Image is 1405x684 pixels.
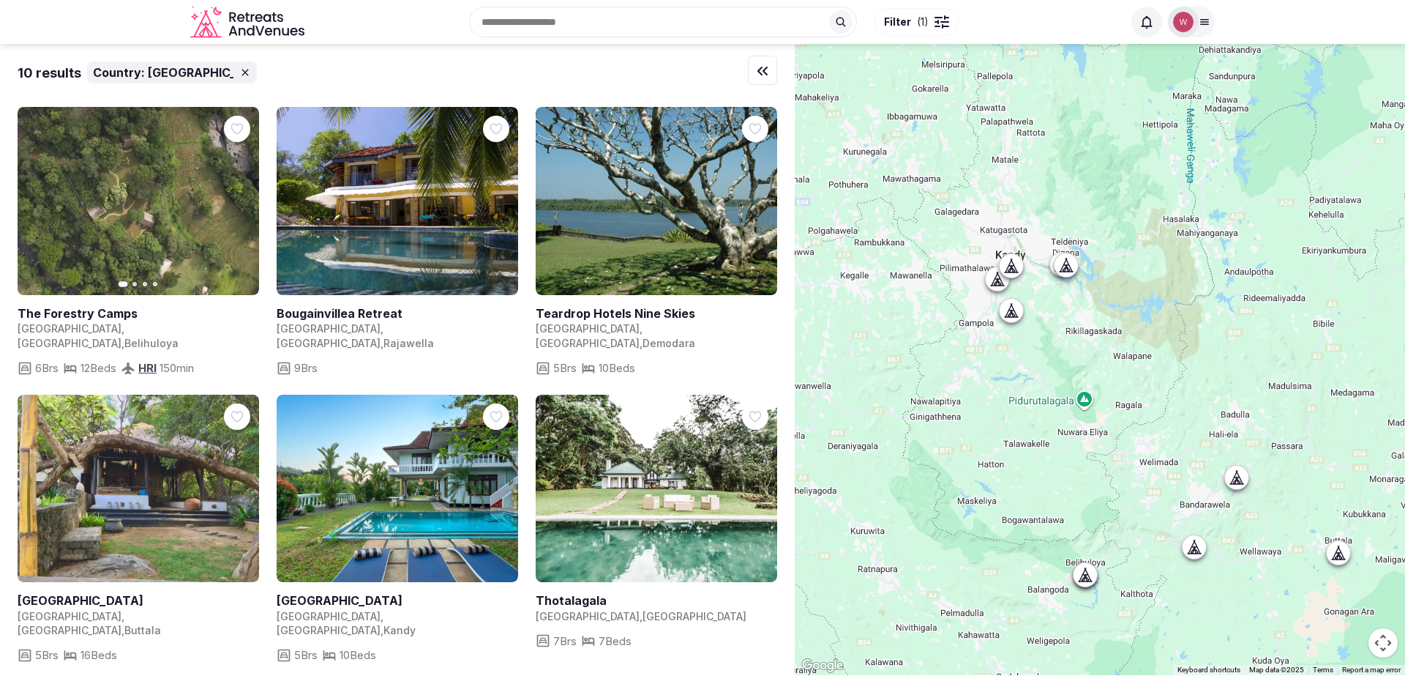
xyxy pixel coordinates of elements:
button: Go to slide 2 [132,282,137,286]
span: [GEOGRAPHIC_DATA] [18,624,121,636]
span: [GEOGRAPHIC_DATA] [18,610,121,622]
span: [GEOGRAPHIC_DATA] [277,322,381,335]
a: View venue [277,305,518,321]
span: [GEOGRAPHIC_DATA] [277,610,381,622]
span: Filter [884,15,911,29]
span: Demodara [642,337,695,349]
a: View Bougainvillea Retreat [277,107,518,295]
span: [GEOGRAPHIC_DATA] [536,610,640,622]
a: View venue [18,305,259,321]
span: , [381,610,383,622]
h2: Thotalagala [536,592,777,609]
span: , [381,624,383,636]
a: View Teardrop Hotels Nine Skies [536,107,777,295]
h2: Bougainvillea Retreat [277,305,518,321]
span: [GEOGRAPHIC_DATA] [536,322,640,335]
span: [GEOGRAPHIC_DATA] [148,64,274,81]
span: [GEOGRAPHIC_DATA] [18,322,121,335]
span: 7 Beds [599,633,632,649]
button: Go to slide 1 [119,281,128,287]
span: 7 Brs [553,633,577,649]
div: 10 results [18,64,81,82]
span: Buttala [124,624,161,636]
span: , [121,610,124,622]
a: View venue [18,592,259,609]
span: [GEOGRAPHIC_DATA] [18,337,121,349]
h2: Teardrop Hotels Nine Skies [536,305,777,321]
span: , [121,322,124,335]
span: , [121,624,124,636]
span: [GEOGRAPHIC_DATA] [277,337,381,349]
a: View venue [536,305,777,321]
button: Filter(1) [874,8,959,36]
button: Map camera controls [1368,628,1398,658]
span: ( 1 ) [917,15,929,29]
span: 6 Brs [35,360,59,376]
span: 12 Beds [80,360,116,376]
img: Google [798,656,847,675]
a: Visit the homepage [190,6,307,39]
span: , [640,337,642,349]
span: [GEOGRAPHIC_DATA] [536,337,640,349]
h2: The Forestry Camps [18,305,259,321]
a: View Thotalagala [536,395,777,583]
span: 10 Beds [599,360,635,376]
span: , [381,322,383,335]
h2: [GEOGRAPHIC_DATA] [277,592,518,609]
a: View Galapita Eco Lodge [18,395,259,583]
a: View venue [536,592,777,609]
a: Report a map error [1342,666,1401,674]
a: Terms (opens in new tab) [1313,666,1333,674]
span: , [640,610,642,622]
button: Keyboard shortcuts [1177,665,1240,675]
span: 16 Beds [80,647,117,663]
span: , [381,337,383,349]
span: Belihuloya [124,337,179,349]
a: View Villa Bisava [277,395,518,583]
span: , [121,337,124,349]
span: [GEOGRAPHIC_DATA] [642,610,746,622]
span: 9 Brs [294,360,318,376]
span: 150 min [160,360,194,376]
a: View The Forestry Camps [18,107,259,295]
h2: [GEOGRAPHIC_DATA] [18,592,259,609]
span: 5 Brs [553,360,577,376]
a: View venue [277,592,518,609]
a: Open this area in Google Maps (opens a new window) [798,656,847,675]
span: 5 Brs [294,647,318,663]
button: Go to slide 3 [143,282,147,286]
button: Go to slide 4 [153,282,157,286]
svg: Retreats and Venues company logo [190,6,307,39]
img: William Chin [1173,12,1194,32]
span: Kandy [383,624,416,636]
span: [GEOGRAPHIC_DATA] [277,624,381,636]
span: Map data ©2025 [1249,666,1304,674]
span: Rajawella [383,337,434,349]
span: 5 Brs [35,647,59,663]
span: 10 Beds [340,647,376,663]
span: , [640,322,642,335]
span: Country: [93,64,145,81]
a: HRI [138,361,157,375]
